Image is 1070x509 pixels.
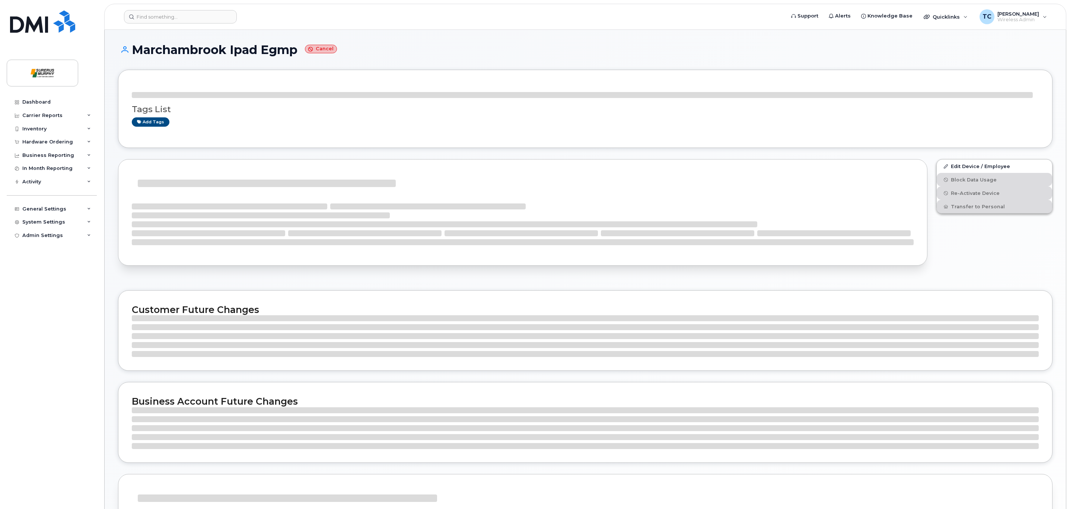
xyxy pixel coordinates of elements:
button: Transfer to Personal [937,200,1052,213]
button: Block Data Usage [937,173,1052,186]
h2: Business Account Future Changes [132,396,1039,407]
a: Add tags [132,117,169,127]
h2: Customer Future Changes [132,304,1039,315]
button: Re-Activate Device [937,186,1052,200]
small: Cancel [305,45,337,53]
span: Re-Activate Device [951,190,1000,196]
h3: Tags List [132,105,1039,114]
h1: Marchambrook Ipad Egmp [118,43,1053,56]
a: Edit Device / Employee [937,159,1052,173]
